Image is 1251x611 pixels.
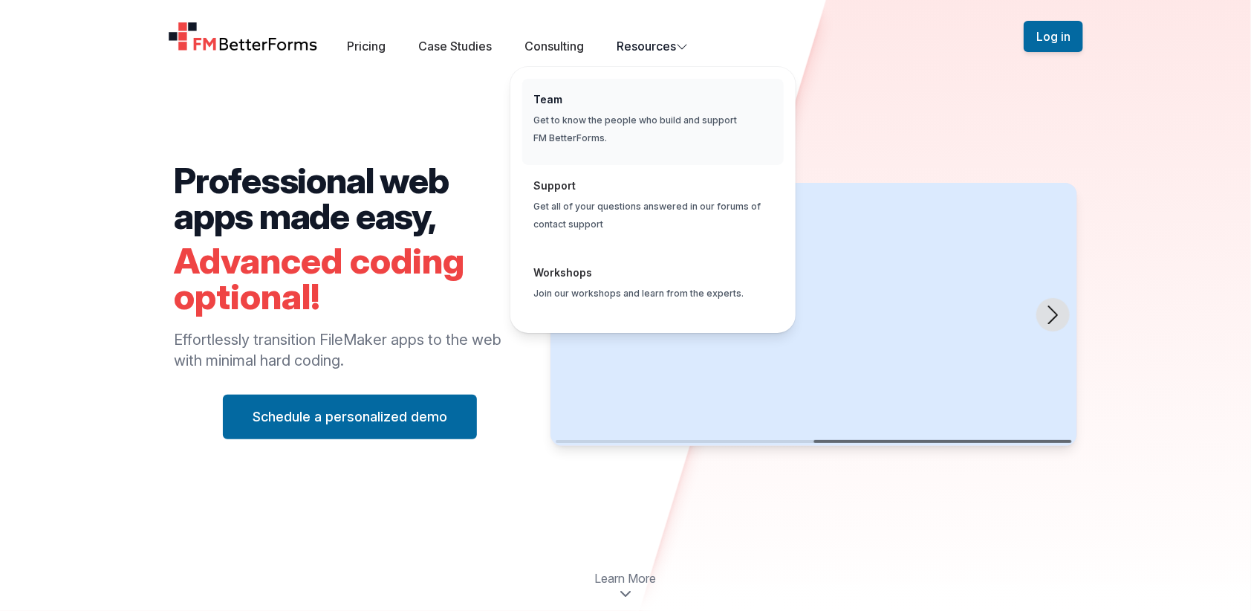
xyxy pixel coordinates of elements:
nav: Global [150,18,1101,55]
h2: Professional web apps made easy, [174,163,527,234]
a: Support [534,179,576,192]
a: Team [534,93,563,106]
a: Home [168,22,318,51]
button: Schedule a personalized demo [223,395,477,439]
swiper-slide: 2 / 2 [550,183,1077,447]
a: Workshops [534,266,593,279]
button: Resources Team Get to know the people who build and support FM BetterForms. Support Get all of yo... [617,37,689,55]
a: Consulting [525,39,585,54]
a: Pricing [348,39,386,54]
h2: Advanced coding optional! [174,243,527,314]
a: Case Studies [419,39,493,54]
p: Effortlessly transition FileMaker apps to the web with minimal hard coding. [174,329,527,371]
span: Learn More [595,569,657,587]
button: Log in [1024,21,1083,52]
